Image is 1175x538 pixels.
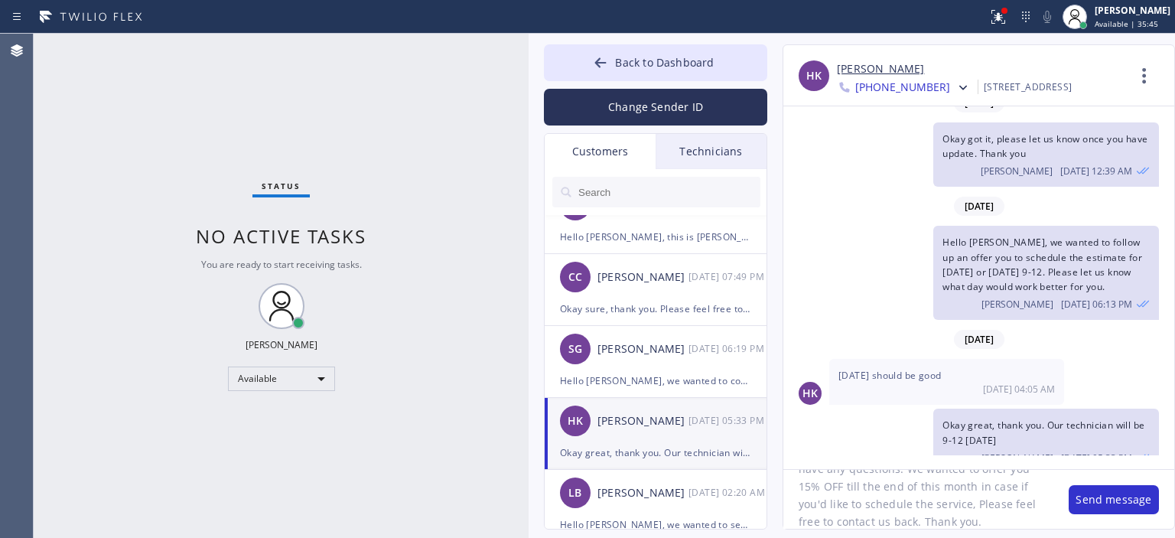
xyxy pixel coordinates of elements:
[246,338,317,351] div: [PERSON_NAME]
[981,298,1053,311] span: [PERSON_NAME]
[544,44,767,81] button: Back to Dashboard
[942,419,1144,446] span: Okay great, thank you. Our technician will be 9-12 [DATE]
[802,385,818,403] span: HK
[568,484,581,502] span: LB
[954,197,1004,216] span: [DATE]
[1061,298,1132,311] span: [DATE] 06:13 PM
[545,134,656,169] div: Customers
[855,80,950,98] span: [PHONE_NUMBER]
[806,67,822,85] span: HK
[560,444,751,461] div: Okay great, thank you. Our technician will be 9-12 [DATE]
[228,367,335,391] div: Available
[783,470,1053,529] textarea: Hello [PERSON_NAME], we wanted to follow up on Air Duct Cleaning estimate and see if you have any...
[837,60,924,78] a: [PERSON_NAME]
[1095,18,1158,29] span: Available | 35:45
[615,55,714,70] span: Back to Dashboard
[933,226,1159,320] div: 09/02/2025 9:13 AM
[688,484,768,501] div: 09/02/2025 9:20 AM
[1061,452,1132,465] span: [DATE] 05:33 PM
[560,372,751,390] div: Hello [PERSON_NAME], we wanted to confirm our appointment [DATE] and 954 E Topeka and let you kno...
[560,228,751,246] div: Hello [PERSON_NAME], this is [PERSON_NAME] from Air Duct Cleaning, We wanted to confirm your appo...
[262,181,301,191] span: Status
[201,258,362,271] span: You are ready to start receiving tasks.
[688,340,768,357] div: 09/03/2025 9:19 AM
[544,89,767,126] button: Change Sender ID
[688,412,768,429] div: 09/03/2025 9:33 AM
[838,369,941,382] span: [DATE] should be good
[942,236,1142,293] span: Hello [PERSON_NAME], we wanted to follow up an offer you to schedule the estimate for [DATE] or [...
[981,165,1053,178] span: [PERSON_NAME]
[954,330,1004,349] span: [DATE]
[597,269,688,286] div: [PERSON_NAME]
[196,223,366,249] span: No active tasks
[942,132,1147,160] span: Okay got it, please let us know once you have update. Thank you
[933,409,1159,473] div: 09/03/2025 9:33 AM
[568,341,582,358] span: SG
[597,412,688,430] div: [PERSON_NAME]
[1060,165,1132,178] span: [DATE] 12:39 AM
[688,268,768,285] div: 09/03/2025 9:49 AM
[984,78,1072,96] div: [STREET_ADDRESS]
[1095,4,1170,17] div: [PERSON_NAME]
[560,300,751,318] div: Okay sure, thank you. Please feel free to reach us back in case you need any help in future.
[577,177,760,207] input: Search
[560,516,751,533] div: Hello [PERSON_NAME], we wanted to see if we could offer you to reschedule your dryer vent cleanin...
[568,412,583,430] span: HK
[1037,6,1058,28] button: Mute
[597,484,688,502] div: [PERSON_NAME]
[933,122,1159,187] div: 08/27/2025 9:39 AM
[597,341,688,358] div: [PERSON_NAME]
[656,134,767,169] div: Technicians
[983,383,1055,396] span: [DATE] 04:05 AM
[568,269,582,286] span: CC
[981,452,1053,465] span: [PERSON_NAME]
[829,359,1064,405] div: 09/03/2025 9:05 AM
[1069,485,1159,514] button: Send message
